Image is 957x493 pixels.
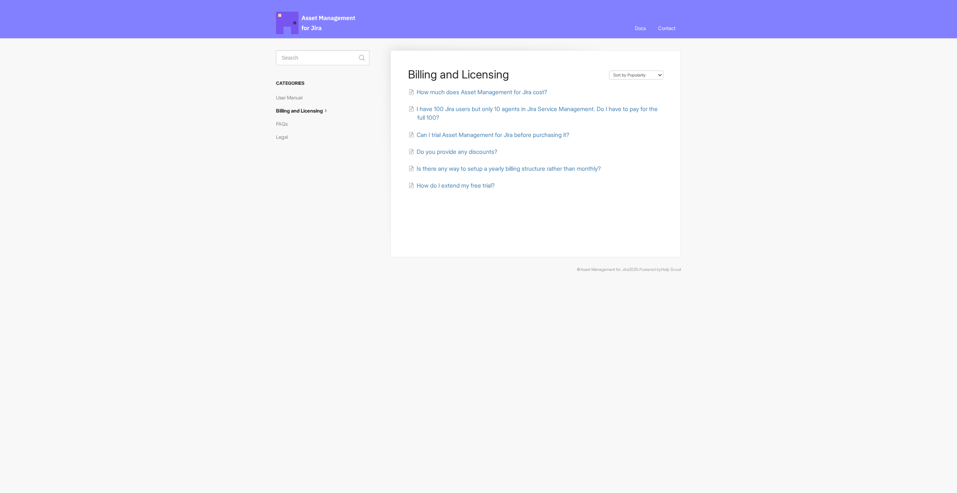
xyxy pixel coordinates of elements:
[639,267,681,272] span: Powered by
[276,12,356,34] span: Asset Management for Jira Docs
[417,131,569,138] span: Can I trial Asset Management for Jira before purchasing it?
[408,105,658,121] a: I have 100 Jira users but only 10 agents in Jira Service Management. Do I have to pay for the ful...
[629,18,651,38] a: Docs
[276,105,335,117] a: Billing and Licensing
[417,165,601,172] span: Is there any way to setup a yearly billing structure rather than monthly?
[276,131,294,143] a: Legal
[408,68,601,81] h1: Billing and Licensing
[408,165,601,172] a: Is there any way to setup a yearly billing structure rather than monthly?
[276,77,369,90] h3: Categories
[417,182,495,189] span: How do I extend my free trial?
[417,89,547,96] span: How much does Asset Management for Jira cost?
[661,267,681,272] a: Help Scout
[408,89,547,96] a: How much does Asset Management for Jira cost?
[652,18,681,38] a: Contact
[609,71,663,80] select: Page reloads on selection
[417,105,658,121] span: I have 100 Jira users but only 10 agents in Jira Service Management. Do I have to pay for the ful...
[408,148,497,155] a: Do you provide any discounts?
[276,92,308,104] a: User Manual
[408,131,569,138] a: Can I trial Asset Management for Jira before purchasing it?
[408,182,495,189] a: How do I extend my free trial?
[580,267,629,272] a: Asset Management for Jira
[276,50,369,65] input: Search
[417,148,497,155] span: Do you provide any discounts?
[276,118,293,130] a: FAQs
[276,266,681,273] p: © 2025.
